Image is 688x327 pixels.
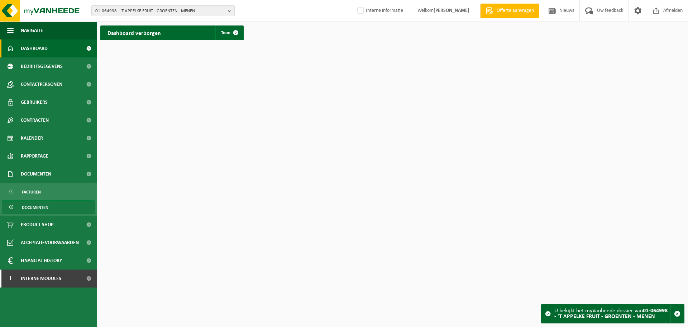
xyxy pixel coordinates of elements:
span: Navigatie [21,22,43,39]
span: Rapportage [21,147,48,165]
span: Gebruikers [21,93,48,111]
span: Kalender [21,129,43,147]
span: 01-064998 - 'T APPELKE FRUIT - GROENTEN - MENEN [95,6,225,17]
a: Offerte aanvragen [480,4,539,18]
a: Facturen [2,185,95,198]
span: Interne modules [21,270,61,288]
button: 01-064998 - 'T APPELKE FRUIT - GROENTEN - MENEN [91,5,235,16]
span: Contactpersonen [21,75,62,93]
span: I [7,270,14,288]
span: Financial History [21,252,62,270]
span: Documenten [22,201,48,214]
span: Bedrijfsgegevens [21,57,63,75]
span: Dashboard [21,39,48,57]
span: Offerte aanvragen [495,7,536,14]
h2: Dashboard verborgen [100,25,168,39]
span: Contracten [21,111,49,129]
strong: [PERSON_NAME] [434,8,469,13]
span: Product Shop [21,216,53,234]
label: Interne informatie [356,5,403,16]
span: Acceptatievoorwaarden [21,234,79,252]
a: Documenten [2,200,95,214]
a: Toon [215,25,243,40]
strong: 01-064998 - 'T APPELKE FRUIT - GROENTEN - MENEN [554,308,668,319]
span: Toon [221,31,230,35]
span: Facturen [22,185,41,199]
div: U bekijkt het myVanheede dossier van [554,304,670,323]
span: Documenten [21,165,51,183]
